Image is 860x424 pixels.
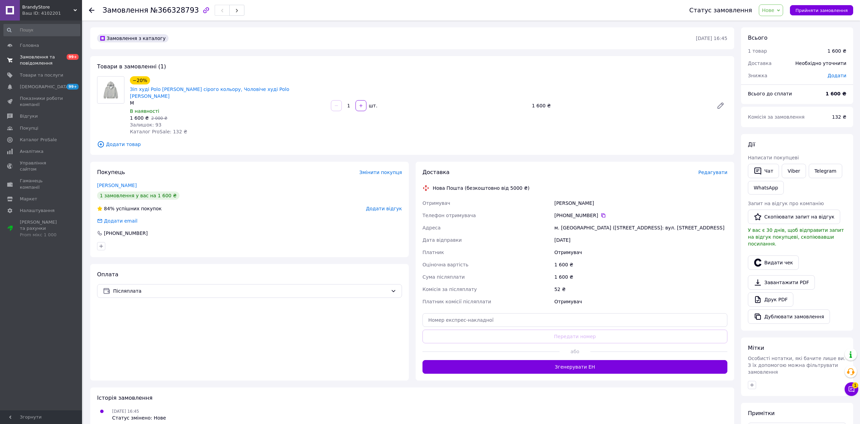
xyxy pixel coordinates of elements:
div: [PHONE_NUMBER] [103,230,148,237]
span: Додати [828,73,846,78]
input: Пошук [3,24,80,36]
a: Viber [782,164,806,178]
span: Налаштування [20,208,55,214]
span: Адреса [422,225,441,230]
input: Номер експрес-накладної [422,313,727,327]
span: Особисті нотатки, які бачите лише ви. З їх допомогою можна фільтрувати замовлення [748,356,845,375]
div: 52 ₴ [553,283,729,295]
div: Додати email [103,217,138,224]
span: Доставка [748,61,771,66]
div: Повернутися назад [89,7,94,14]
span: Прийняти замовлення [795,8,848,13]
div: Додати email [96,217,138,224]
button: Дублювати замовлення [748,309,830,324]
span: Дії [748,141,755,148]
span: Товари в замовленні (1) [97,63,166,70]
a: Telegram [809,164,842,178]
span: Товари та послуги [20,72,63,78]
div: [PHONE_NUMBER] [554,212,727,219]
span: 99+ [67,54,79,60]
button: Скопіювати запит на відгук [748,210,840,224]
span: Показники роботи компанії [20,95,63,108]
time: [DATE] 16:45 [696,36,727,41]
span: Мітки [748,345,764,351]
span: 1 [852,382,858,388]
div: [DATE] [553,234,729,246]
div: 1 600 ₴ [553,259,729,271]
button: Видати чек [748,255,799,270]
a: Редагувати [714,99,727,112]
span: BrandyStore [22,4,73,10]
span: 1 600 ₴ [130,115,149,121]
a: [PERSON_NAME] [97,183,137,188]
span: Додати товар [97,141,727,148]
a: Завантажити PDF [748,275,815,290]
img: Зіп худі Polo Ralph Lauren сірого кольору, Чоловіче худі Polo Ralph Lauren [102,77,120,103]
span: Написати покупцеві [748,155,799,160]
span: Післяплата [113,287,388,295]
a: Друк PDF [748,292,793,307]
span: Каталог ProSale [20,137,57,143]
div: 1 600 ₴ [553,271,729,283]
span: Сума післяплати [422,274,465,280]
span: Платник комісії післяплати [422,299,491,304]
span: Каталог ProSale: 132 ₴ [130,129,187,134]
span: Платник [422,250,444,255]
span: Знижка [748,73,767,78]
span: Управління сайтом [20,160,63,172]
button: Згенерувати ЕН [422,360,727,374]
span: Оціночна вартість [422,262,468,267]
span: №366328793 [150,6,199,14]
div: Нова Пошта (безкоштовно від 5000 ₴) [431,185,531,191]
span: Примітки [748,410,775,416]
button: Чат [748,164,779,178]
span: Оплата [97,271,118,278]
div: [PERSON_NAME] [553,197,729,209]
span: В наявності [130,108,159,114]
span: 99+ [67,84,79,90]
div: 1 600 ₴ [828,48,846,54]
span: [DEMOGRAPHIC_DATA] [20,84,70,90]
span: Покупець [97,169,125,175]
a: WhatsApp [748,181,784,195]
span: Дата відправки [422,237,462,243]
span: Змінити покупця [359,170,402,175]
div: шт. [367,102,378,109]
span: Додати відгук [366,206,402,211]
div: м. [GEOGRAPHIC_DATA] ([STREET_ADDRESS]: вул. [STREET_ADDRESS] [553,222,729,234]
span: Отримувач [422,200,450,206]
div: Отримувач [553,295,729,308]
button: Чат з покупцем1 [845,382,858,396]
div: M [130,100,325,106]
span: 1 товар [748,48,767,54]
b: 1 600 ₴ [825,91,846,96]
button: Прийняти замовлення [790,5,853,15]
span: 2 000 ₴ [151,116,167,121]
span: Редагувати [698,170,727,175]
span: [PERSON_NAME] та рахунки [20,219,63,238]
span: або [560,348,590,355]
span: Доставка [422,169,449,175]
div: −20% [130,76,150,84]
span: Всього [748,35,767,41]
span: Гаманець компанії [20,178,63,190]
span: 84% [104,206,115,211]
span: Замовлення [103,6,148,14]
span: Залишок: 93 [130,122,161,128]
span: [DATE] 16:45 [112,409,139,414]
div: Prom мікс 1 000 [20,232,63,238]
span: Історія замовлення [97,395,152,401]
div: Необхідно уточнити [791,56,850,71]
div: Отримувач [553,246,729,259]
span: Відгуки [20,113,38,119]
div: 1 замовлення у вас на 1 600 ₴ [97,191,179,200]
div: Замовлення з каталогу [97,34,169,42]
span: Аналітика [20,148,43,155]
div: Ваш ID: 4102201 [22,10,82,16]
span: У вас є 30 днів, щоб відправити запит на відгук покупцеві, скопіювавши посилання. [748,227,844,247]
span: Маркет [20,196,37,202]
div: Статус замовлення [689,7,752,14]
div: успішних покупок [97,205,162,212]
span: Покупці [20,125,38,131]
span: Головна [20,42,39,49]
